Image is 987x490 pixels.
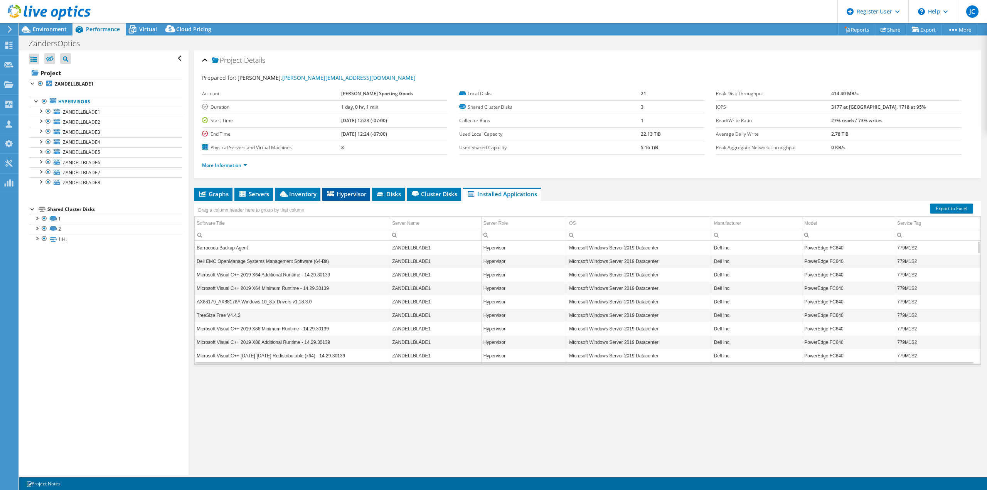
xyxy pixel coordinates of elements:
td: Column Server Role, Value Hypervisor [481,254,567,268]
b: 414.40 MB/s [831,90,859,97]
td: Column Service Tag, Value 779M1S2 [895,295,980,308]
td: Column Software Title, Value Microsoft Visual C++ 2015-2019 Redistributable (x64) - 14.29.30139 [195,349,390,362]
a: More Information [202,162,247,168]
td: Column Manufacturer, Filter cell [712,230,802,240]
td: Column Model, Value PowerEdge FC640 [802,241,895,254]
td: Software Title Column [195,217,390,230]
td: Column Manufacturer, Value Dell Inc. [712,241,802,254]
span: Cloud Pricing [176,25,211,33]
a: ZANDELLBLADE3 [29,127,182,137]
span: Environment [33,25,67,33]
span: Performance [86,25,120,33]
td: Column Server Role, Value Hypervisor [481,281,567,295]
span: Details [244,56,265,65]
td: Column OS, Filter cell [567,230,712,240]
td: Column Software Title, Value TreeSize Free V4.4.2 [195,308,390,322]
td: Column Model, Value PowerEdge FC640 [802,322,895,335]
td: Column Service Tag, Value 779M1S2 [895,322,980,335]
td: Column Server Name, Value ZANDELLBLADE1 [390,268,482,281]
td: Column Server Role, Value Hypervisor [481,268,567,281]
span: Inventory [279,190,317,198]
td: Column Manufacturer, Value Dell Inc. [712,295,802,308]
span: Disks [376,190,401,198]
span: ZANDELLBLADE4 [63,139,100,145]
label: Peak Aggregate Network Throughput [716,144,831,152]
td: Column Manufacturer, Value Dell Inc. [712,268,802,281]
span: JC [966,5,979,18]
td: Column Software Title, Value Microsoft Visual C++ 2019 X86 Additional Runtime - 14.29.30139 [195,335,390,349]
a: 1 [29,214,182,224]
td: Column Server Role, Value Hypervisor [481,322,567,335]
label: IOPS [716,103,831,111]
td: Column Server Role, Value Hypervisor [481,241,567,254]
td: Column Software Title, Value Microsoft Visual C++ 2019 X64 Additional Runtime - 14.29.30139 [195,268,390,281]
td: Column Service Tag, Value 779M1S2 [895,308,980,322]
td: Column OS, Value Microsoft Windows Server 2019 Datacenter [567,281,712,295]
label: Prepared for: [202,74,236,81]
td: Column Service Tag, Value 779M1S2 [895,241,980,254]
td: Column Server Name, Value ZANDELLBLADE1 [390,335,482,349]
div: Data grid [194,201,981,365]
td: Column Server Role, Value Hypervisor [481,308,567,322]
a: Reports [838,24,875,35]
b: [DATE] 12:23 (-07:00) [341,117,387,124]
td: OS Column [567,217,712,230]
td: Column Server Role, Value Hypervisor [481,349,567,362]
td: Column Server Name, Value ZANDELLBLADE1 [390,308,482,322]
td: Column Manufacturer, Value Dell Inc. [712,281,802,295]
a: ZANDELLBLADE7 [29,167,182,177]
b: 3 [641,104,643,110]
td: Column Manufacturer, Value Dell Inc. [712,254,802,268]
b: ZANDELLBLADE1 [55,81,94,87]
a: Export [906,24,942,35]
td: Column Model, Filter cell [802,230,895,240]
label: Shared Cluster Disks [459,103,641,111]
td: Column Software Title, Value Dell EMC OpenManage Systems Management Software (64-Bit) [195,254,390,268]
span: Hypervisor [326,190,366,198]
td: Column Software Title, Value Barracuda Backup Agent [195,241,390,254]
td: Column Server Name, Value ZANDELLBLADE1 [390,349,482,362]
h1: ZandersOptics [25,39,92,48]
td: Column Manufacturer, Value Dell Inc. [712,335,802,349]
a: Export to Excel [930,204,973,214]
td: Model Column [802,217,895,230]
a: [PERSON_NAME][EMAIL_ADDRESS][DOMAIN_NAME] [282,74,416,81]
label: Duration [202,103,341,111]
span: Cluster Disks [411,190,457,198]
td: Column Model, Value PowerEdge FC640 [802,335,895,349]
td: Column Service Tag, Filter cell [895,230,980,240]
a: ZANDELLBLADE2 [29,117,182,127]
td: Column Service Tag, Value 779M1S2 [895,281,980,295]
span: ZANDELLBLADE2 [63,119,100,125]
span: Project [212,57,242,64]
a: ZANDELLBLADE6 [29,157,182,167]
label: Account [202,90,341,98]
span: ZANDELLBLADE5 [63,149,100,155]
td: Column Software Title, Value Microsoft Visual C++ 2019 X86 Minimum Runtime - 14.29.30139 [195,322,390,335]
a: Project [29,67,182,79]
svg: \n [918,8,925,15]
span: ZANDELLBLADE6 [63,159,100,166]
td: Column Service Tag, Value 779M1S2 [895,268,980,281]
td: Column OS, Value Microsoft Windows Server 2019 Datacenter [567,322,712,335]
td: Column Manufacturer, Value Dell Inc. [712,349,802,362]
a: Share [875,24,906,35]
td: Column Service Tag, Value 779M1S2 [895,349,980,362]
td: Column Server Name, Value ZANDELLBLADE1 [390,241,482,254]
label: Start Time [202,117,341,125]
b: [PERSON_NAME] Sporting Goods [341,90,413,97]
span: ZANDELLBLADE8 [63,179,100,186]
span: [PERSON_NAME], [237,74,416,81]
td: Column Software Title, Filter cell [195,230,390,240]
label: Average Daily Write [716,130,831,138]
td: Column Model, Value PowerEdge FC640 [802,268,895,281]
b: 27% reads / 73% writes [831,117,883,124]
td: Column OS, Value Microsoft Windows Server 2019 Datacenter [567,349,712,362]
td: Column OS, Value Microsoft Windows Server 2019 Datacenter [567,268,712,281]
b: 8 [341,144,344,151]
label: Collector Runs [459,117,641,125]
div: Service Tag [897,219,921,228]
label: Physical Servers and Virtual Machines [202,144,341,152]
b: 0 KB/s [831,144,846,151]
label: Read/Write Ratio [716,117,831,125]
